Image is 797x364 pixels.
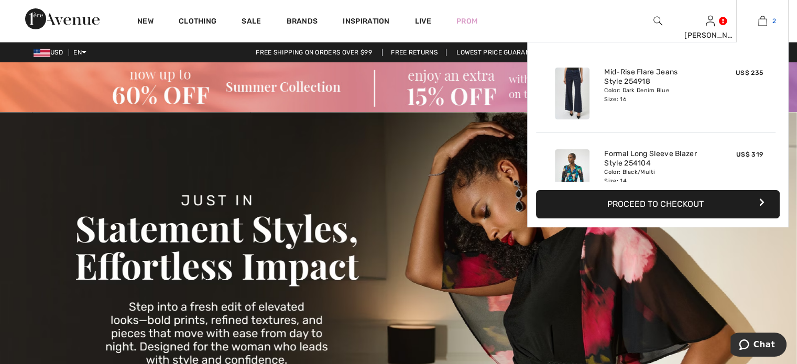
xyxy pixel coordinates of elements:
[604,149,707,168] a: Formal Long Sleeve Blazer Style 254104
[736,69,763,76] span: US$ 235
[604,168,707,185] div: Color: Black/Multi Size: 14
[555,68,589,119] img: Mid-Rise Flare Jeans Style 254918
[758,15,767,27] img: My Bag
[448,49,550,56] a: Lowest Price Guarantee
[706,16,715,26] a: Sign In
[706,15,715,27] img: My Info
[415,16,431,27] a: Live
[287,17,318,28] a: Brands
[25,8,100,29] img: 1ère Avenue
[73,49,86,56] span: EN
[343,17,389,28] span: Inspiration
[736,151,763,158] span: US$ 319
[772,16,776,26] span: 2
[737,15,788,27] a: 2
[653,15,662,27] img: search the website
[730,333,787,359] iframe: Opens a widget where you can chat to one of our agents
[456,16,477,27] a: Prom
[684,30,736,41] div: [PERSON_NAME]
[179,17,216,28] a: Clothing
[604,86,707,103] div: Color: Dark Denim Blue Size: 16
[34,49,50,57] img: US Dollar
[555,149,589,201] img: Formal Long Sleeve Blazer Style 254104
[137,17,154,28] a: New
[536,190,780,218] button: Proceed to Checkout
[34,49,67,56] span: USD
[247,49,380,56] a: Free shipping on orders over $99
[242,17,261,28] a: Sale
[382,49,446,56] a: Free Returns
[604,68,707,86] a: Mid-Rise Flare Jeans Style 254918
